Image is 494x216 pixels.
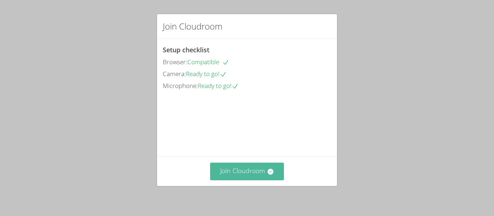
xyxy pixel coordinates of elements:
span: Setup checklist [163,45,209,54]
button: Join Cloudroom [210,163,284,180]
span: Microphone: [163,81,198,90]
span: Browser: [163,58,187,66]
span: Ready to go! [198,81,239,90]
span: Ready to go! [186,70,227,78]
h2: Join Cloudroom [163,20,222,33]
span: Compatible [187,58,229,66]
span: Camera: [163,70,186,78]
